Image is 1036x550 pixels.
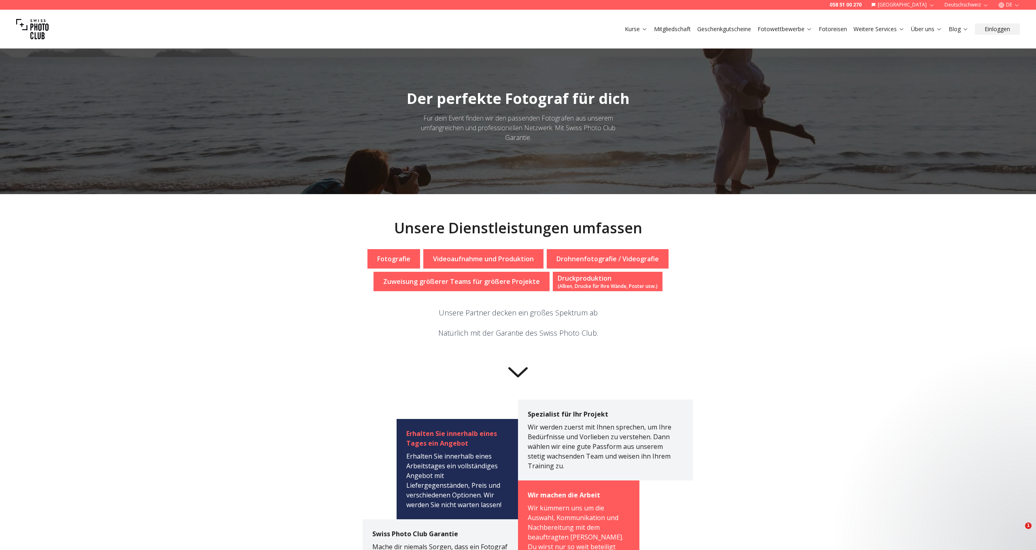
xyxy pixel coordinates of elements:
a: 058 51 00 270 [830,2,862,8]
a: Weitere Services [853,25,904,33]
a: Mitgliedschaft [654,25,691,33]
span: Für dein Event finden wir den passenden Fotografen aus unserem umfangreichen und professionellen ... [421,114,616,142]
a: Über uns [911,25,942,33]
span: Der perfekte Fotograf für dich [407,89,630,108]
p: Drohnenfotografie / Videografie [556,254,659,264]
p: Natürlich mit der Garantie des Swiss Photo Club. [438,327,598,338]
button: Kurse [622,23,651,35]
span: (Alben, Drucke für Ihre Wände, Poster usw.) [558,283,658,290]
button: Weitere Services [850,23,908,35]
h2: Unsere Dienstleistungen umfassen [394,220,642,236]
button: Fotowettbewerbe [754,23,815,35]
p: Erhalten Sie innerhalb eines Tages ein Angebot [406,429,508,451]
p: Unsere Partner decken ein großes Spektrum ab [438,307,598,318]
a: Fotoreisen [819,25,847,33]
p: Swiss Photo Club Garantie [372,529,508,542]
button: Fotoreisen [815,23,850,35]
button: Geschenkgutscheine [694,23,754,35]
a: Blog [949,25,968,33]
a: Geschenkgutscheine [697,25,751,33]
a: Kurse [625,25,647,33]
p: Videoaufnahme und Produktion [433,254,534,264]
span: 1 [1025,522,1032,529]
p: Spezialist für Ihr Projekt [528,409,673,422]
a: Fotowettbewerbe [758,25,812,33]
p: Wir machen die Arbeit [528,490,630,503]
span: Erhalten Sie innerhalb eines Arbeitstages ein vollständiges Angebot mit Liefergegenständen, Preis... [406,452,501,509]
p: Zuweisung größerer Teams für größere Projekte [383,277,540,286]
iframe: Intercom live chat [1008,522,1028,542]
button: Mitgliedschaft [651,23,694,35]
div: Druckproduktion [558,273,658,283]
p: Fotografie [377,254,410,264]
button: Über uns [908,23,945,35]
img: Swiss photo club [16,13,49,45]
button: Blog [945,23,972,35]
span: Wir werden zuerst mit Ihnen sprechen, um Ihre Bedürfnisse und Vorlieben zu verstehen. Dann wählen... [528,423,671,470]
button: Einloggen [975,23,1020,35]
